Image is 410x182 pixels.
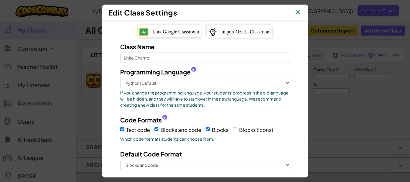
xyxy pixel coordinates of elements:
span: If you change the programming language, your students' progress in the old language will be hidde... [120,90,290,108]
span: Default Code Format [120,150,182,158]
span: ? [192,68,195,73]
img: ozaria-logo.png [208,28,217,36]
span: Class Name [120,43,154,50]
span: Programming Language [120,67,191,76]
span: ? [163,116,166,121]
span: Blocks and code [161,126,201,133]
span: Link Google Classroom [152,29,199,34]
span: Blocks (Icons) [239,126,273,133]
input: Blocks [206,127,210,131]
span: Blocks [212,126,229,133]
input: Blocks and code [154,127,158,131]
span: Import Ozaria Classroom [221,29,271,34]
span: Which code formats students can choose from. [120,136,290,142]
span: Text code [126,126,150,133]
span: Code Formats [120,115,162,124]
img: IconGoogleClassroom.svg [139,28,148,36]
input: Blocks (Icons) [233,127,237,131]
input: Text code [120,127,124,131]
